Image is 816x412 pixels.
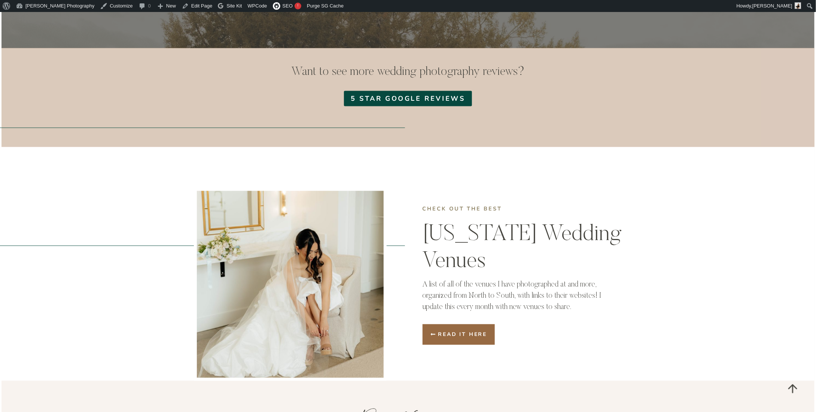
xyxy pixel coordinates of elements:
a: Read it here [423,324,495,345]
span: Read it here [438,331,487,339]
div: ! [295,3,301,9]
span: 5 Star Google Reviews [351,94,465,104]
span: Site Kit [226,3,242,9]
span: [PERSON_NAME] [752,3,792,9]
h2: Want to see more wedding photography reviews? [176,65,640,79]
a: Scroll to top [780,376,805,401]
p: check out the best [423,205,622,213]
img: bride putting on her shoes [194,188,387,381]
p: A list of all of the venues I have photographed at and more, organized from North to South, with ... [423,279,622,313]
a: 5 Star Google Reviews [344,91,472,106]
a: [US_STATE] Wedding Venues [423,224,622,273]
span: SEO [283,3,293,9]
